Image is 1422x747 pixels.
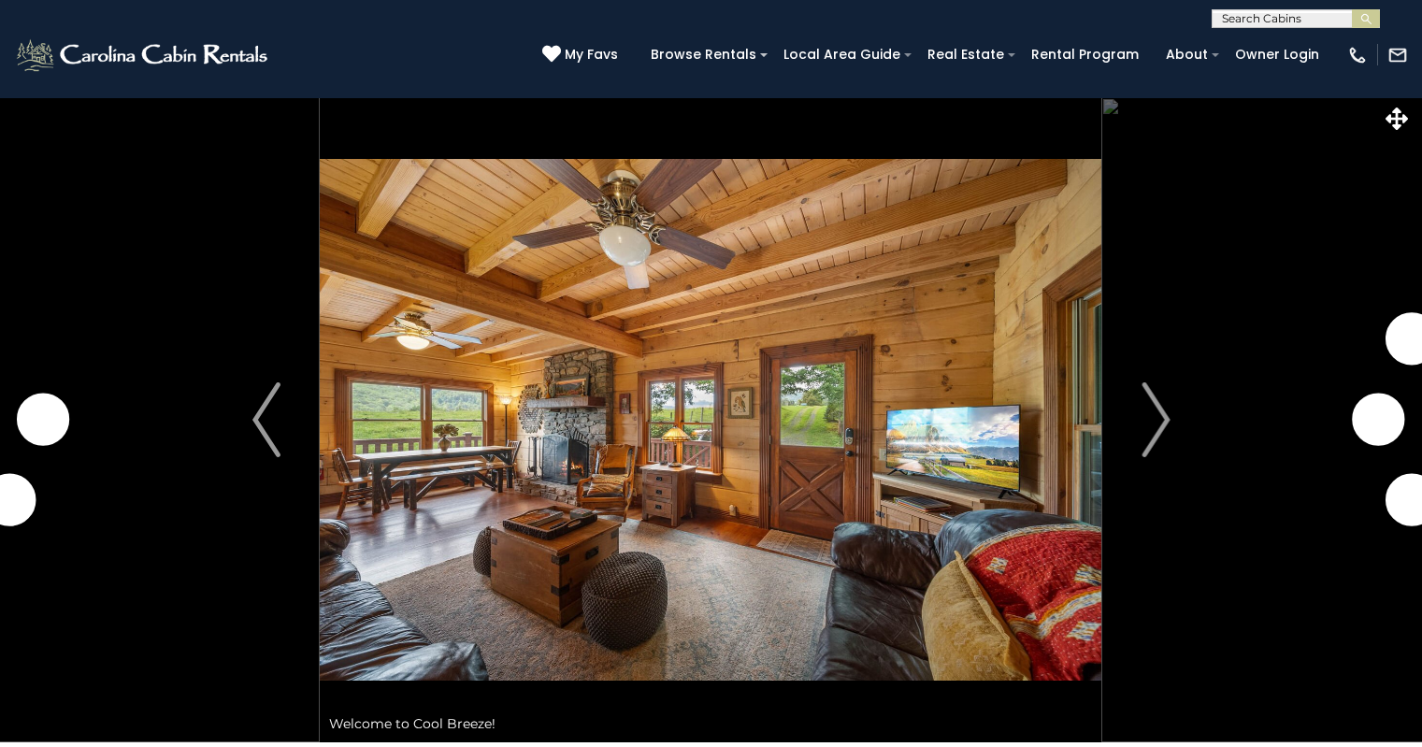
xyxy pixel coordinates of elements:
a: My Favs [542,45,623,65]
a: Owner Login [1226,40,1329,69]
img: arrow [1142,382,1170,457]
a: Real Estate [918,40,1013,69]
img: phone-regular-white.png [1347,45,1368,65]
button: Next [1102,97,1210,742]
a: About [1156,40,1217,69]
button: Previous [213,97,321,742]
div: Welcome to Cool Breeze! [320,705,1101,742]
a: Browse Rentals [641,40,766,69]
img: arrow [252,382,280,457]
span: My Favs [565,45,618,65]
img: mail-regular-white.png [1387,45,1408,65]
img: White-1-2.png [14,36,273,74]
a: Rental Program [1022,40,1148,69]
a: Local Area Guide [774,40,910,69]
